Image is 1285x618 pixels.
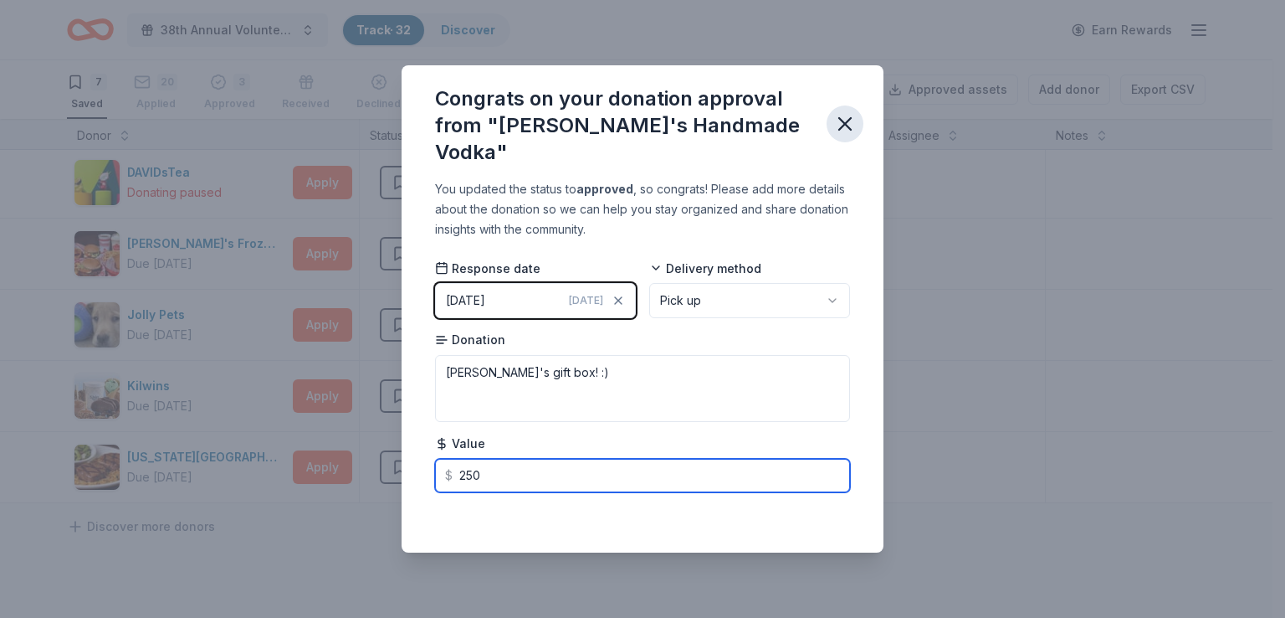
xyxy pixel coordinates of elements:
[569,294,603,307] span: [DATE]
[435,179,850,239] div: You updated the status to , so congrats! Please add more details about the donation so we can hel...
[435,283,636,318] button: [DATE][DATE]
[446,291,485,311] div: [DATE]
[435,435,485,452] span: Value
[435,85,813,166] div: Congrats on your donation approval from "[PERSON_NAME]'s Handmade Vodka"
[649,260,761,277] span: Delivery method
[435,260,540,277] span: Response date
[576,182,633,196] b: approved
[435,332,505,348] span: Donation
[435,355,850,422] textarea: [PERSON_NAME]'s gift box! :)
